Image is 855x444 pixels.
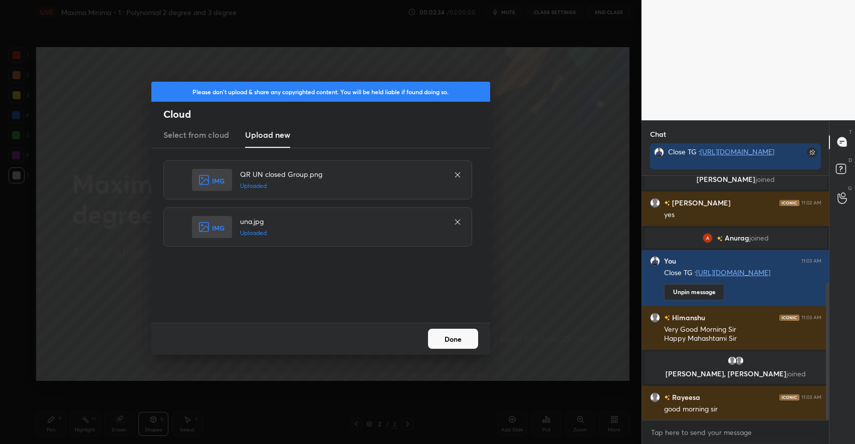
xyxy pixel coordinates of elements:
img: default.png [727,356,737,366]
span: joined [749,234,769,242]
img: 3a6b3dcdb4d746208f5ef180f14109e5.png [654,147,664,157]
img: iconic-dark.1390631f.png [779,394,799,400]
h6: Rayeesa [670,392,700,402]
h6: Himanshu [670,312,705,323]
div: 11:03 AM [801,314,821,320]
button: Done [428,329,478,349]
span: Anurag [725,234,749,242]
button: Unpin message [664,284,724,300]
div: 11:03 AM [801,394,821,400]
a: [URL][DOMAIN_NAME] [700,147,774,156]
img: default.png [650,312,660,322]
h5: Uploaded [240,229,444,238]
p: Chat [642,121,674,147]
img: iconic-dark.1390631f.png [779,314,799,320]
p: D [848,156,852,164]
div: Close TG : [664,268,821,278]
a: [URL][DOMAIN_NAME] [696,268,770,277]
h3: Upload new [245,129,290,141]
img: no-rating-badge.077c3623.svg [664,395,670,400]
div: Close TG : [668,147,786,156]
img: iconic-dark.1390631f.png [779,199,799,205]
h5: Uploaded [240,181,444,190]
h6: You [664,257,676,266]
img: default.png [734,356,744,366]
div: Very Good Morning Sir Happy Mahashtami Sir [664,325,821,344]
p: T [849,128,852,136]
img: 3a6b3dcdb4d746208f5ef180f14109e5.png [650,256,660,266]
img: default.png [650,197,660,207]
p: [PERSON_NAME] [651,175,821,183]
img: no-rating-badge.077c3623.svg [664,200,670,206]
img: no-rating-badge.077c3623.svg [664,315,670,321]
div: Please don't upload & share any copyrighted content. You will be held liable if found doing so. [151,82,490,102]
div: good morning sir [664,404,821,414]
div: grid [642,176,829,420]
h4: una.jpg [240,216,444,227]
h6: [PERSON_NAME] [670,197,731,208]
h4: QR UN closed Group.png [240,169,444,179]
img: no-rating-badge.077c3623.svg [717,236,723,242]
div: 11:02 AM [801,199,821,205]
h2: Cloud [163,108,490,121]
img: 0186237ddb034e43a6b8f397b54d4be8.52321662_3 [703,233,713,243]
div: 11:03 AM [801,258,821,264]
p: G [848,184,852,192]
span: joined [786,369,806,378]
div: yes [664,210,821,220]
p: [PERSON_NAME], [PERSON_NAME] [651,370,821,378]
img: default.png [650,392,660,402]
span: joined [755,174,775,184]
